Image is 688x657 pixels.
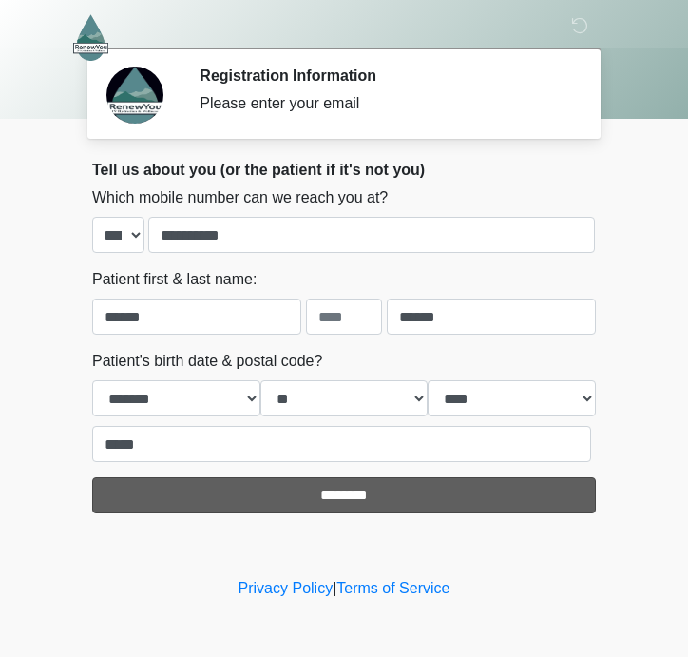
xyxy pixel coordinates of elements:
label: Which mobile number can we reach you at? [92,186,388,209]
a: Privacy Policy [239,580,334,596]
div: Please enter your email [200,92,567,115]
h2: Tell us about you (or the patient if it's not you) [92,161,596,179]
h2: Registration Information [200,67,567,85]
img: Agent Avatar [106,67,163,124]
a: Terms of Service [336,580,449,596]
label: Patient's birth date & postal code? [92,350,322,373]
img: RenewYou IV Hydration and Wellness Logo [73,14,108,61]
label: Patient first & last name: [92,268,257,291]
a: | [333,580,336,596]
